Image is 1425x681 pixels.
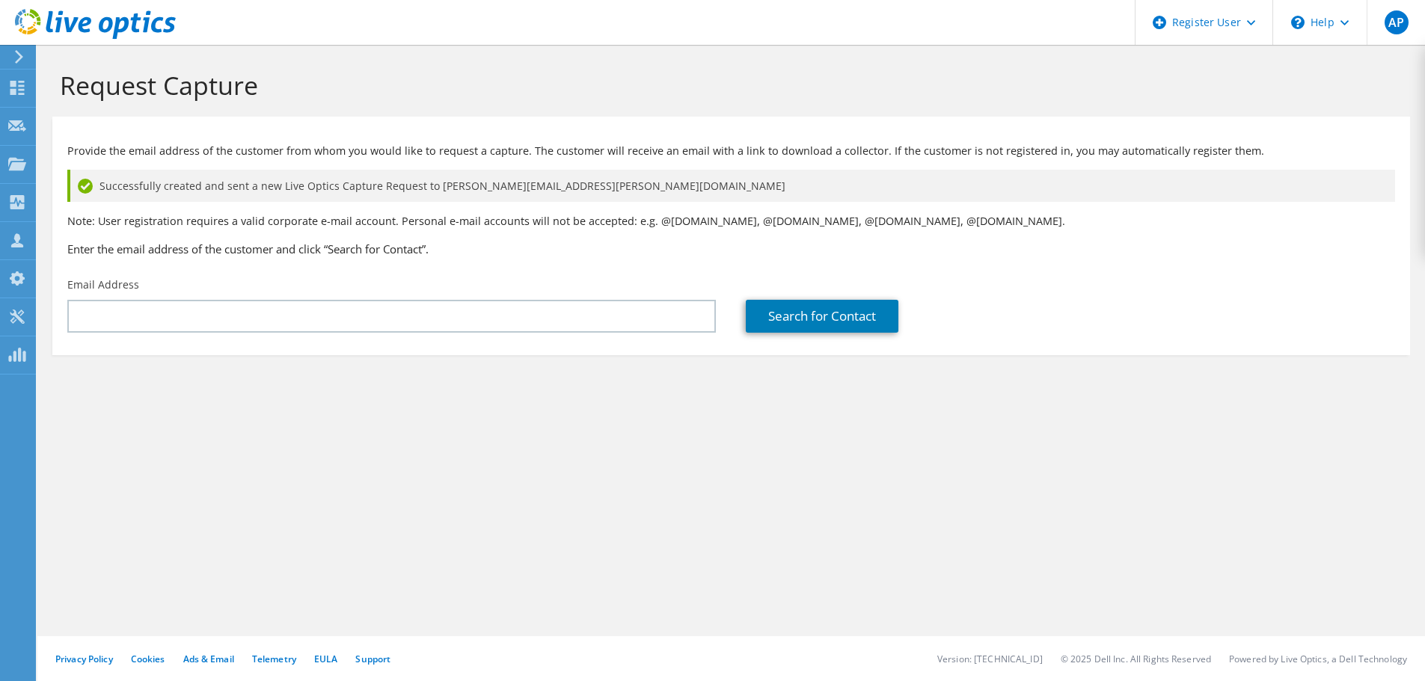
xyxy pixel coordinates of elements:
a: Cookies [131,653,165,665]
li: © 2025 Dell Inc. All Rights Reserved [1061,653,1211,665]
label: Email Address [67,277,139,292]
a: Telemetry [252,653,296,665]
a: Ads & Email [183,653,234,665]
p: Note: User registration requires a valid corporate e-mail account. Personal e-mail accounts will ... [67,213,1395,229]
h1: Request Capture [60,70,1395,101]
p: Provide the email address of the customer from whom you would like to request a capture. The cust... [67,143,1395,159]
a: Support [355,653,390,665]
li: Powered by Live Optics, a Dell Technology [1229,653,1407,665]
h3: Enter the email address of the customer and click “Search for Contact”. [67,241,1395,257]
svg: \n [1291,16,1305,29]
a: EULA [314,653,337,665]
li: Version: [TECHNICAL_ID] [937,653,1043,665]
span: Successfully created and sent a new Live Optics Capture Request to [PERSON_NAME][EMAIL_ADDRESS][P... [99,178,785,194]
span: AP [1385,10,1409,34]
a: Privacy Policy [55,653,113,665]
a: Search for Contact [746,300,898,333]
